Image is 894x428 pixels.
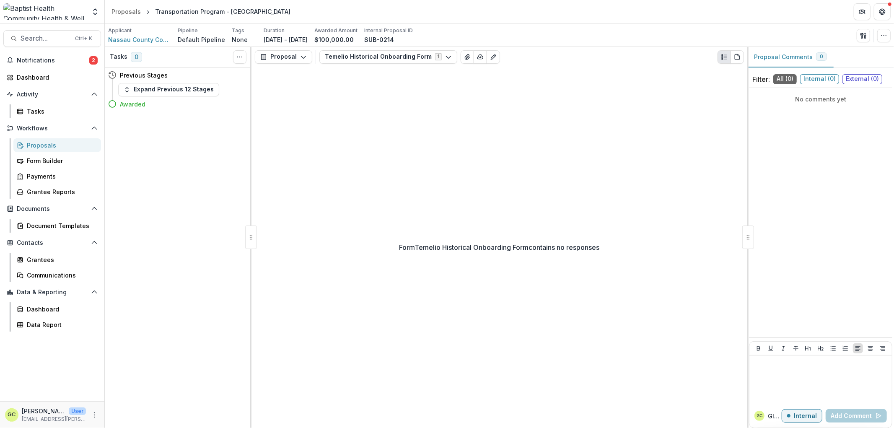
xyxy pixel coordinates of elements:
button: Internal [782,409,822,423]
p: Applicant [108,27,132,34]
h4: Previous Stages [120,71,168,80]
a: Grantee Reports [13,185,101,199]
p: [PERSON_NAME] [22,407,65,415]
span: Data & Reporting [17,289,88,296]
button: View Attached Files [461,50,474,64]
div: Dashboard [27,305,94,314]
span: Notifications [17,57,89,64]
button: Underline [766,343,776,353]
div: Communications [27,271,94,280]
button: More [89,410,99,420]
p: $100,000.00 [314,35,354,44]
div: Tasks [27,107,94,116]
span: All ( 0 ) [773,74,797,84]
a: Nassau County Council on Aging [108,35,171,44]
button: Get Help [874,3,891,20]
p: Form Temelio Historical Onboarding Form contains no responses [399,242,600,252]
p: No comments yet [752,95,889,104]
a: Form Builder [13,154,101,168]
button: Add Comment [826,409,887,423]
p: Tags [232,27,244,34]
button: Align Center [865,343,876,353]
div: Proposals [111,7,141,16]
div: Form Builder [27,156,94,165]
button: Notifications2 [3,54,101,67]
a: Proposals [108,5,144,18]
a: Tasks [13,104,101,118]
span: Internal ( 0 ) [800,74,839,84]
div: Dashboard [17,73,94,82]
div: Ctrl + K [73,34,94,43]
span: 0 [131,52,142,62]
h4: Awarded [120,100,145,109]
span: Search... [21,34,70,42]
button: Ordered List [840,343,850,353]
button: Bold [754,343,764,353]
p: [EMAIL_ADDRESS][PERSON_NAME][DOMAIN_NAME] [22,415,86,423]
h3: Tasks [110,53,127,60]
span: 2 [89,56,98,65]
button: Expand Previous 12 Stages [118,83,219,96]
div: Transportation Program - [GEOGRAPHIC_DATA] [155,7,290,16]
span: External ( 0 ) [842,74,882,84]
div: Payments [27,172,94,181]
button: Proposal Comments [747,47,834,67]
nav: breadcrumb [108,5,294,18]
button: Open Workflows [3,122,101,135]
button: Open entity switcher [89,3,101,20]
div: Proposals [27,141,94,150]
button: Edit as form [487,50,500,64]
p: Internal Proposal ID [364,27,413,34]
span: Workflows [17,125,88,132]
a: Dashboard [13,302,101,316]
p: Awarded Amount [314,27,358,34]
div: Glenwood Charles [8,412,16,418]
a: Document Templates [13,219,101,233]
button: Toggle View Cancelled Tasks [233,50,246,64]
div: Grantees [27,255,94,264]
button: Open Activity [3,88,101,101]
a: Communications [13,268,101,282]
p: SUB-0214 [364,35,394,44]
p: Pipeline [178,27,198,34]
a: Proposals [13,138,101,152]
button: PDF view [731,50,744,64]
button: Heading 2 [816,343,826,353]
span: 0 [820,54,823,60]
button: Temelio Historical Onboarding Form1 [319,50,457,64]
div: Data Report [27,320,94,329]
a: Dashboard [3,70,101,84]
img: Baptist Health Community Health & Well Being logo [3,3,86,20]
button: Italicize [778,343,788,353]
button: Proposal [255,50,312,64]
p: Default Pipeline [178,35,225,44]
div: Glenwood Charles [757,414,762,418]
span: Activity [17,91,88,98]
button: Strike [791,343,801,353]
a: Data Report [13,318,101,332]
p: User [69,407,86,415]
button: Partners [854,3,871,20]
p: None [232,35,248,44]
div: Grantee Reports [27,187,94,196]
button: Search... [3,30,101,47]
button: Open Data & Reporting [3,285,101,299]
button: Heading 1 [803,343,813,353]
p: Internal [794,412,817,420]
a: Payments [13,169,101,183]
button: Open Contacts [3,236,101,249]
div: Document Templates [27,221,94,230]
button: Open Documents [3,202,101,215]
p: Filter: [752,74,770,84]
p: Glenwood C [768,412,782,420]
span: Documents [17,205,88,213]
button: Plaintext view [718,50,731,64]
a: Grantees [13,253,101,267]
button: Align Left [853,343,863,353]
button: Bullet List [828,343,838,353]
button: Align Right [878,343,888,353]
span: Contacts [17,239,88,246]
p: [DATE] - [DATE] [264,35,308,44]
p: Duration [264,27,285,34]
